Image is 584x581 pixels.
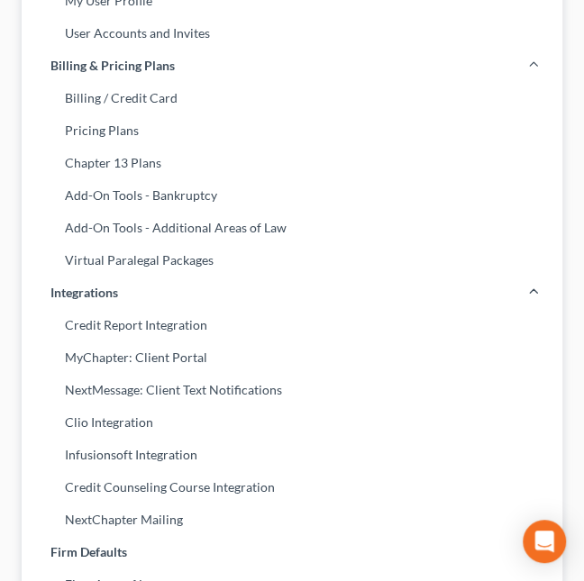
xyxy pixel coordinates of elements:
[22,439,562,471] a: Infusionsoft Integration
[22,536,562,568] a: Firm Defaults
[22,82,562,114] a: Billing / Credit Card
[22,309,562,341] a: Credit Report Integration
[22,244,562,277] a: Virtual Paralegal Packages
[22,114,562,147] a: Pricing Plans
[22,179,562,212] a: Add-On Tools - Bankruptcy
[22,50,562,82] a: Billing & Pricing Plans
[50,284,118,302] span: Integrations
[22,341,562,374] a: MyChapter: Client Portal
[22,17,562,50] a: User Accounts and Invites
[22,471,562,504] a: Credit Counseling Course Integration
[22,212,562,244] a: Add-On Tools - Additional Areas of Law
[22,406,562,439] a: Clio Integration
[50,543,127,561] span: Firm Defaults
[22,504,562,536] a: NextChapter Mailing
[22,374,562,406] a: NextMessage: Client Text Notifications
[22,277,562,309] a: Integrations
[50,57,175,75] span: Billing & Pricing Plans
[22,147,562,179] a: Chapter 13 Plans
[523,520,566,563] div: Open Intercom Messenger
